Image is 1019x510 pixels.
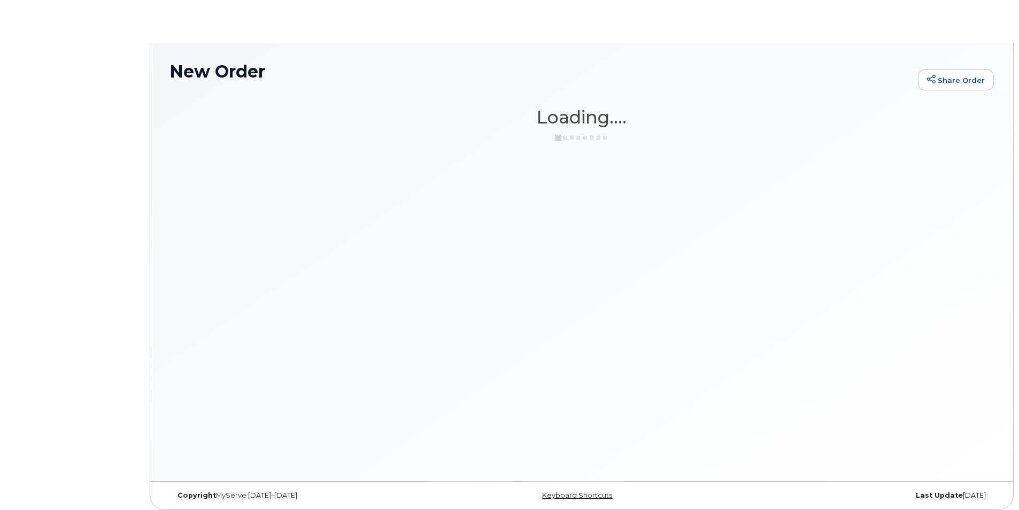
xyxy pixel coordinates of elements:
[169,491,444,500] div: MyServe [DATE]–[DATE]
[918,69,994,91] a: Share Order
[169,107,994,127] h1: Loading....
[177,491,216,499] strong: Copyright
[719,491,994,500] div: [DATE]
[542,491,612,499] a: Keyboard Shortcuts
[916,491,963,499] strong: Last Update
[169,62,913,81] h1: New Order
[555,134,608,142] img: ajax-loader-3a6953c30dc77f0bf724df975f13086db4f4c1262e45940f03d1251963f1bf2e.gif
